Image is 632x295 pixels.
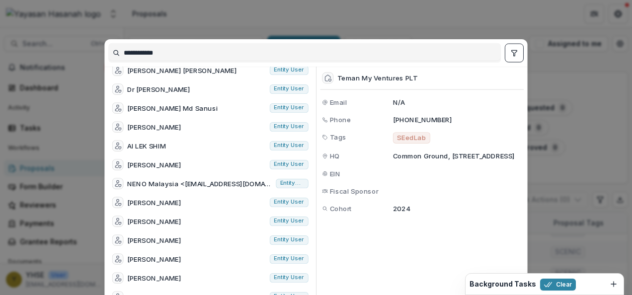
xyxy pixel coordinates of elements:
[330,204,352,214] span: Cohort
[274,199,304,206] span: Entity user
[127,160,181,170] div: [PERSON_NAME]
[330,186,379,196] span: Fiscal Sponsor
[127,198,181,208] div: [PERSON_NAME]
[274,123,304,130] span: Entity user
[505,44,524,63] button: toggle filters
[330,97,347,107] span: Email
[127,141,166,151] div: AI LEK SHIM
[608,278,620,290] button: Dismiss
[397,134,426,142] span: SEedLab
[274,274,304,281] span: Entity user
[470,280,536,289] h2: Background Tasks
[127,179,272,189] div: NENO Malaysia <[EMAIL_ADDRESS][DOMAIN_NAME]>
[330,115,351,125] span: Phone
[540,279,576,291] button: Clear
[274,255,304,262] span: Entity user
[127,254,181,264] div: [PERSON_NAME]
[127,217,181,226] div: [PERSON_NAME]
[393,115,522,125] p: [PHONE_NUMBER]
[274,236,304,243] span: Entity user
[393,204,522,214] p: 2024
[274,67,304,74] span: Entity user
[127,103,218,113] div: [PERSON_NAME] Md Sanusi
[127,122,181,132] div: [PERSON_NAME]
[274,218,304,224] span: Entity user
[127,235,181,245] div: [PERSON_NAME]
[274,85,304,92] span: Entity user
[280,180,305,187] span: Entity user
[127,66,237,75] div: [PERSON_NAME] [PERSON_NAME]
[274,104,304,111] span: Entity user
[330,132,346,142] span: Tags
[393,151,522,161] p: Common Ground, [STREET_ADDRESS]
[330,168,341,178] span: EIN
[127,84,190,94] div: Dr [PERSON_NAME]
[274,142,304,149] span: Entity user
[393,97,522,107] p: N/A
[337,74,418,82] div: Teman My Ventures PLT
[274,161,304,168] span: Entity user
[127,273,181,283] div: [PERSON_NAME]
[330,151,340,161] span: HQ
